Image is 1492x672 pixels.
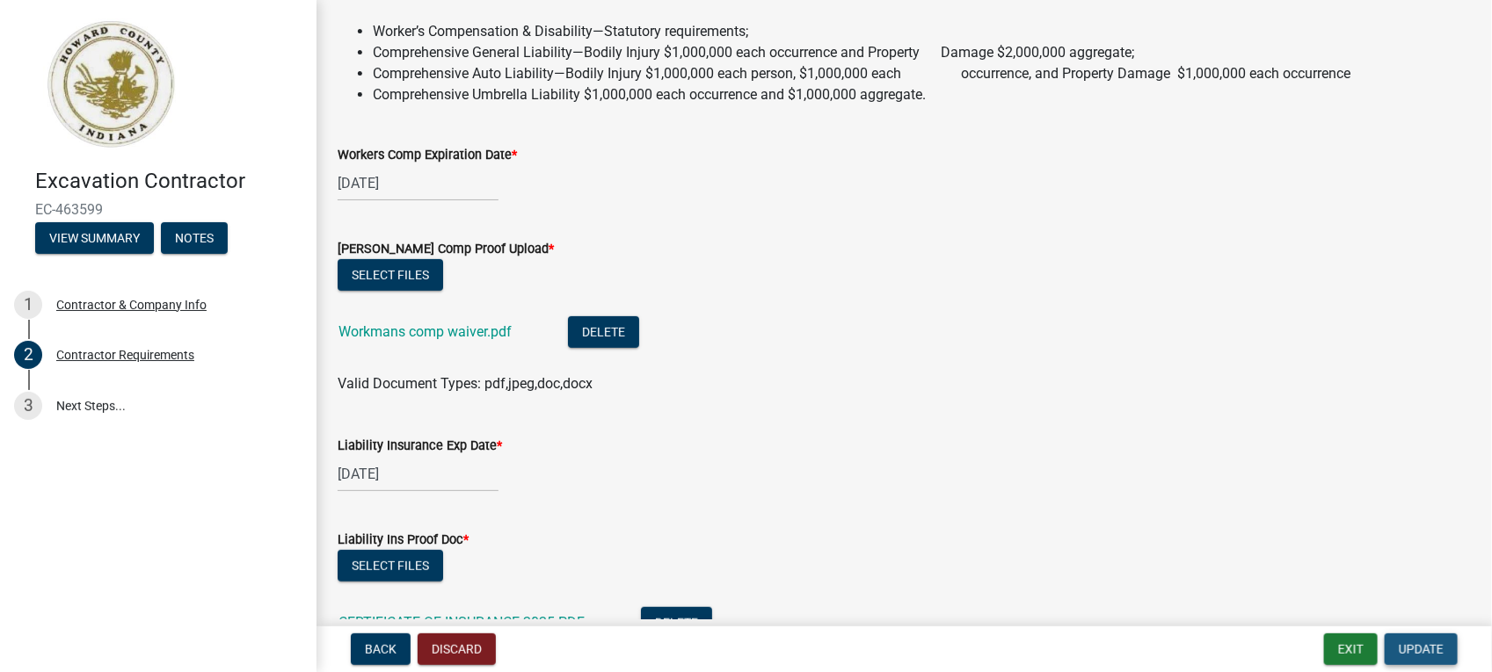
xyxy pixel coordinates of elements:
[161,222,228,254] button: Notes
[373,63,1471,84] li: Comprehensive Auto Liability—Bodily Injury $1,000,000 each person, $1,000,000 each occurrence, an...
[418,633,496,665] button: Discard
[373,84,1471,105] li: Comprehensive Umbrella Liability $1,000,000 each occurrence and $1,000,000 aggregate.
[35,222,154,254] button: View Summary
[641,607,712,639] button: Delete
[351,633,411,665] button: Back
[365,642,397,656] span: Back
[35,201,281,218] span: EC-463599
[56,349,194,361] div: Contractor Requirements
[14,341,42,369] div: 2
[338,534,469,546] label: Liability Ins Proof Doc
[338,375,593,392] span: Valid Document Types: pdf,jpeg,doc,docx
[1399,642,1444,656] span: Update
[373,21,1471,42] li: Worker’s Compensation & Disability—Statutory requirements;
[641,616,712,632] wm-modal-confirm: Delete Document
[35,18,186,150] img: Howard County, Indiana
[338,149,517,162] label: Workers Comp Expiration Date
[338,440,502,452] label: Liability Insurance Exp Date
[568,325,639,342] wm-modal-confirm: Delete Document
[1324,633,1378,665] button: Exit
[338,259,443,291] button: Select files
[338,323,512,340] a: Workmans comp waiver.pdf
[338,165,499,201] input: mm/dd/yyyy
[35,169,302,194] h4: Excavation Contractor
[161,232,228,246] wm-modal-confirm: Notes
[14,291,42,319] div: 1
[338,550,443,582] button: Select files
[373,42,1471,63] li: Comprehensive General Liability—Bodily Injury $1,000,000 each occurrence and Property Damage $2,0...
[338,243,554,256] label: [PERSON_NAME] Comp Proof Upload
[35,232,154,246] wm-modal-confirm: Summary
[56,299,207,311] div: Contractor & Company Info
[338,456,499,492] input: mm/dd/yyyy
[14,392,42,420] div: 3
[568,316,639,348] button: Delete
[338,614,585,631] a: CERTIFICATE OF INSURANCE 2025.PDF
[1385,633,1458,665] button: Update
